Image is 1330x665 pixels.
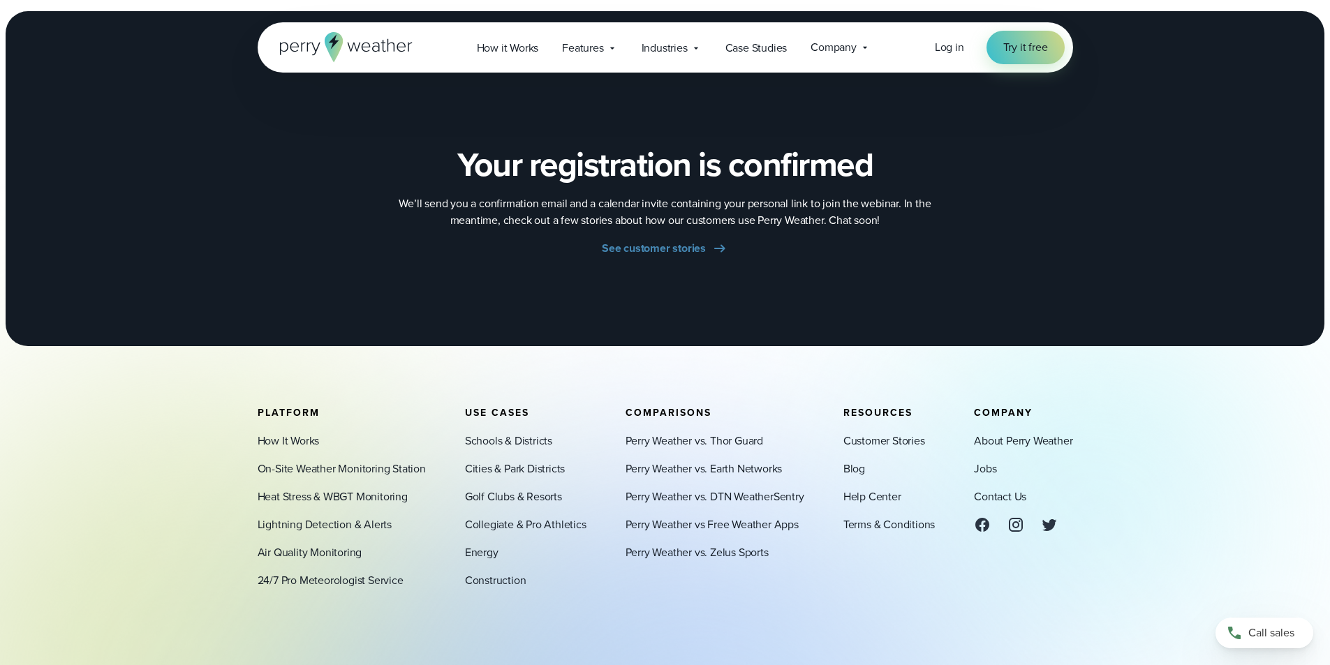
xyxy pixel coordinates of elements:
[602,240,728,257] a: See customer stories
[626,405,711,420] span: Comparisons
[626,488,804,505] a: Perry Weather vs. DTN WeatherSentry
[465,433,552,449] a: Schools & Districts
[258,488,408,505] a: Heat Stress & WBGT Monitoring
[465,572,526,589] a: Construction
[465,488,562,505] a: Golf Clubs & Resorts
[974,405,1033,420] span: Company
[626,544,769,561] a: Perry Weather vs. Zelus Sports
[714,33,799,62] a: Case Studies
[258,516,392,533] a: Lightning Detection & Alerts
[1216,618,1313,648] a: Call sales
[811,39,857,56] span: Company
[626,461,783,477] a: Perry Weather vs. Earth Networks
[626,433,763,449] a: Perry Weather vs. Thor Guard
[974,488,1026,505] a: Contact Us
[465,461,565,477] a: Cities & Park Districts
[477,40,539,57] span: How it Works
[987,31,1065,64] a: Try it free
[465,516,586,533] a: Collegiate & Pro Athletics
[258,405,320,420] span: Platform
[626,516,799,533] a: Perry Weather vs Free Weather Apps
[465,544,498,561] a: Energy
[1248,625,1294,641] span: Call sales
[258,461,426,477] a: On-Site Weather Monitoring Station
[843,433,925,449] a: Customer Stories
[258,433,320,449] a: How It Works
[562,40,603,57] span: Features
[642,40,688,57] span: Industries
[465,33,551,62] a: How it Works
[258,544,362,561] a: Air Quality Monitoring
[935,39,964,56] a: Log in
[386,195,945,229] p: We’ll send you a confirmation email and a calendar invite containing your personal link to join t...
[258,572,404,589] a: 24/7 Pro Meteorologist Service
[843,461,865,477] a: Blog
[974,433,1072,449] a: About Perry Weather
[602,240,706,257] span: See customer stories
[1003,39,1048,56] span: Try it free
[843,405,912,420] span: Resources
[457,145,873,184] h2: Your registration is confirmed
[935,39,964,55] span: Log in
[843,516,935,533] a: Terms & Conditions
[974,461,996,477] a: Jobs
[465,405,529,420] span: Use Cases
[725,40,788,57] span: Case Studies
[843,488,901,505] a: Help Center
